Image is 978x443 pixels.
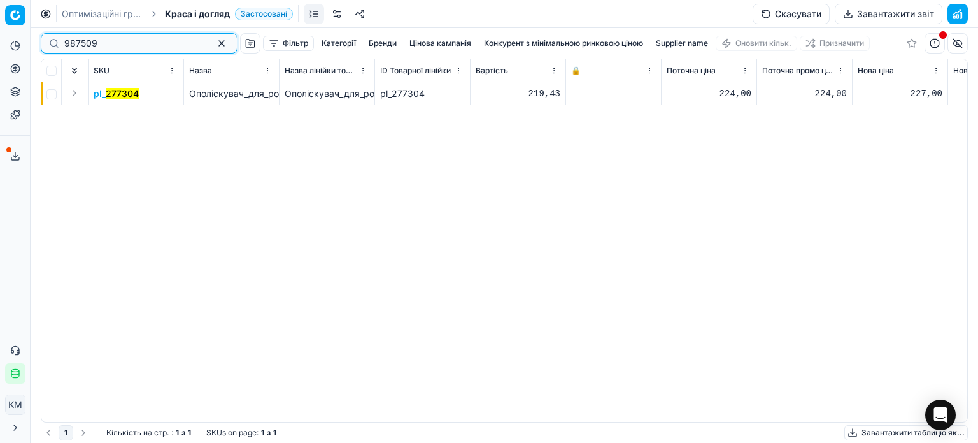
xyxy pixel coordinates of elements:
[858,87,942,100] div: 227,00
[94,66,110,76] span: SKU
[835,4,942,24] button: Завантажити звіт
[479,36,648,51] button: Конкурент з мінімальною ринковою ціною
[316,36,361,51] button: Категорії
[59,425,73,440] button: 1
[62,8,143,20] a: Оптимізаційні групи
[844,425,968,440] button: Завантажити таблицю як...
[64,37,204,50] input: Пошук по SKU або назві
[165,8,293,20] span: Краса і доглядЗастосовані
[404,36,476,51] button: Цінова кампанія
[925,400,956,430] div: Open Intercom Messenger
[94,87,139,100] span: pl_
[364,36,402,51] button: Бренди
[263,36,314,51] button: Фільтр
[188,428,191,438] strong: 1
[800,36,870,51] button: Призначити
[476,87,560,100] div: 219,43
[753,4,830,24] button: Скасувати
[62,8,293,20] nav: breadcrumb
[261,428,264,438] strong: 1
[6,395,25,414] span: КM
[380,66,451,76] span: ID Товарної лінійки
[273,428,276,438] strong: 1
[41,425,56,440] button: Go to previous page
[762,66,834,76] span: Поточна промо ціна
[181,428,185,438] strong: з
[285,66,357,76] span: Назва лінійки товарів
[106,88,139,99] mark: 277304
[106,428,169,438] span: Кількість на стр.
[858,66,894,76] span: Нова ціна
[571,66,581,76] span: 🔒
[106,428,191,438] div: :
[206,428,259,438] span: SKUs on page :
[189,66,212,76] span: Назва
[476,66,508,76] span: Вартість
[285,87,369,100] div: Ополіскувач_для_ротової_порожнини_Listerine_Свіжа_М'ята_М'який_смак_1000_мл
[380,87,465,100] div: pl_277304
[165,8,230,20] span: Краса і догляд
[189,88,550,99] span: Ополіскувач_для_ротової_порожнини_Listerine_Свіжа_М'ята_М'який_смак_1000_мл
[94,87,139,100] button: pl_277304
[716,36,797,51] button: Оновити кільк.
[762,87,847,100] div: 224,00
[667,66,716,76] span: Поточна ціна
[67,63,82,78] button: Expand all
[76,425,91,440] button: Go to next page
[176,428,179,438] strong: 1
[651,36,713,51] button: Supplier name
[67,85,82,101] button: Expand
[41,425,91,440] nav: pagination
[667,87,751,100] div: 224,00
[235,8,293,20] span: Застосовані
[267,428,271,438] strong: з
[5,395,25,415] button: КM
